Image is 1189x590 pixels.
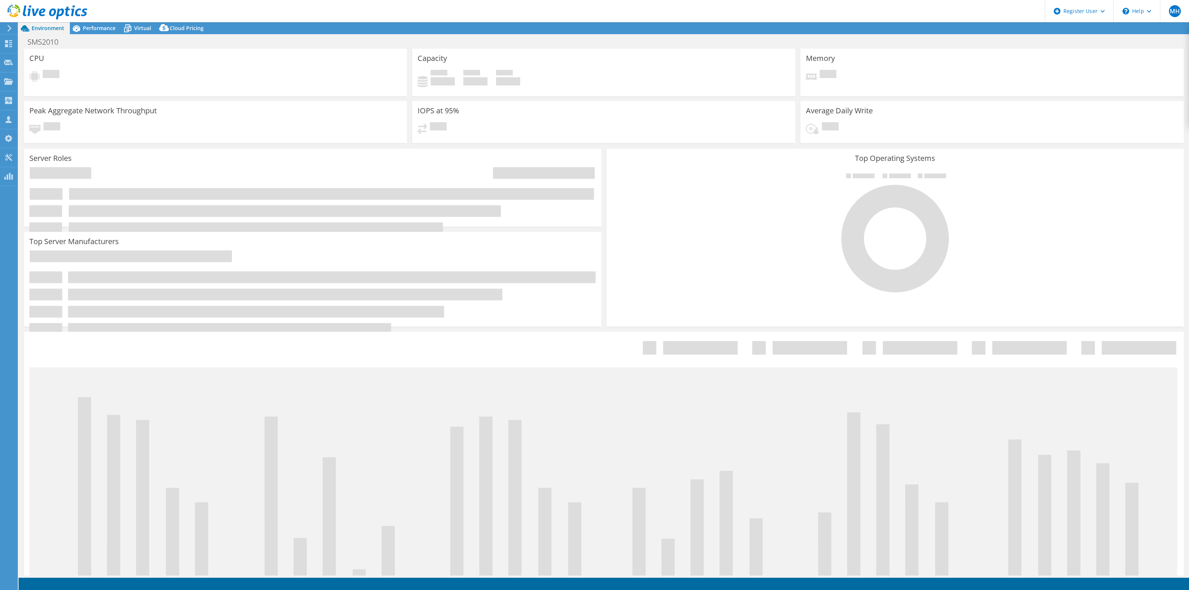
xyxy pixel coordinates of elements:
[820,70,836,80] span: Pending
[1122,8,1129,14] svg: \n
[806,54,835,62] h3: Memory
[32,25,64,32] span: Environment
[29,107,157,115] h3: Peak Aggregate Network Throughput
[43,122,60,132] span: Pending
[463,77,487,85] h4: 0 GiB
[29,54,44,62] h3: CPU
[1169,5,1181,17] span: MH
[496,70,513,77] span: Total
[496,77,520,85] h4: 0 GiB
[24,38,70,46] h1: SMS2010
[134,25,151,32] span: Virtual
[822,122,839,132] span: Pending
[170,25,204,32] span: Cloud Pricing
[29,237,119,246] h3: Top Server Manufacturers
[430,122,447,132] span: Pending
[29,154,72,162] h3: Server Roles
[83,25,116,32] span: Performance
[431,70,447,77] span: Used
[463,70,480,77] span: Free
[418,107,459,115] h3: IOPS at 95%
[43,70,59,80] span: Pending
[418,54,447,62] h3: Capacity
[431,77,455,85] h4: 0 GiB
[612,154,1178,162] h3: Top Operating Systems
[806,107,873,115] h3: Average Daily Write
